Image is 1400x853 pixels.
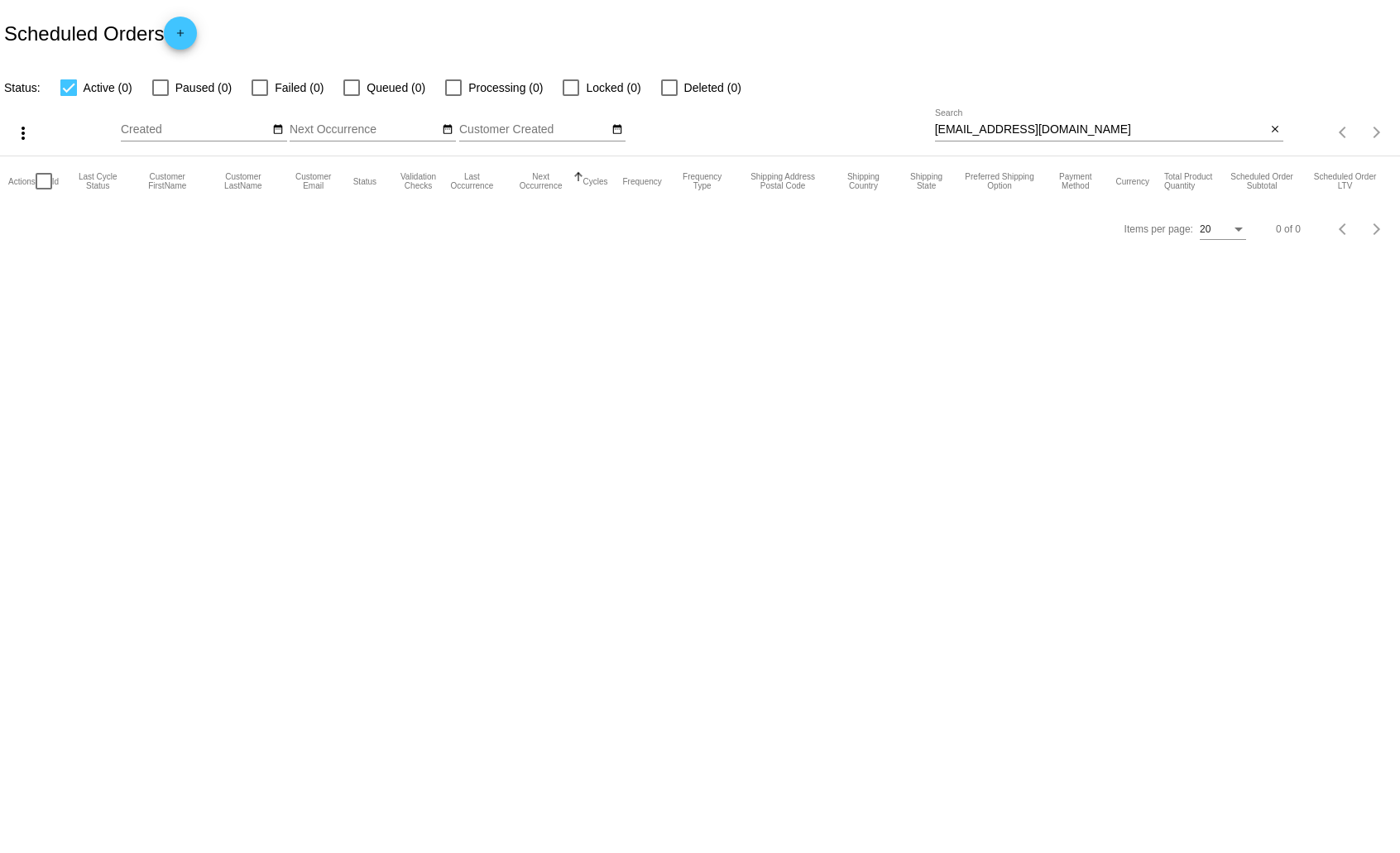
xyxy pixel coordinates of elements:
[1327,116,1360,149] button: Previous page
[391,156,445,206] mat-header-cell: Validation Checks
[1360,213,1393,246] button: Next page
[289,172,338,190] button: Change sorting for CustomerEmail
[1313,172,1377,190] button: Change sorting for LifetimeValue
[213,172,273,190] button: Change sorting for CustomerLastName
[583,176,608,186] button: Change sorting for Cycles
[1200,224,1246,236] mat-select: Items per page:
[586,78,640,98] span: Locked (0)
[353,176,376,186] button: Change sorting for Status
[1266,122,1283,139] button: Clear
[175,78,232,98] span: Paused (0)
[442,123,453,137] mat-icon: date_range
[514,172,568,190] button: Change sorting for NextOccurrenceUtc
[121,123,270,137] input: Created
[1164,156,1225,206] mat-header-cell: Total Product Quantity
[4,81,41,94] span: Status:
[459,123,608,137] input: Customer Created
[4,17,197,50] h2: Scheduled Orders
[611,123,623,137] mat-icon: date_range
[272,123,284,137] mat-icon: date_range
[74,172,122,190] button: Change sorting for LastProcessingCycleId
[677,172,728,190] button: Change sorting for FrequencyType
[1225,172,1298,190] button: Change sorting for Subtotal
[1115,176,1149,186] button: Change sorting for CurrencyIso
[623,176,662,186] button: Change sorting for Frequency
[1124,223,1193,235] div: Items per page:
[468,78,543,98] span: Processing (0)
[275,78,324,98] span: Failed (0)
[964,172,1035,190] button: Change sorting for PreferredShippingOption
[1360,116,1393,149] button: Next page
[367,78,425,98] span: Queued (0)
[1327,213,1360,246] button: Previous page
[1269,123,1281,137] mat-icon: close
[743,172,823,190] button: Change sorting for ShippingPostcode
[904,172,949,190] button: Change sorting for ShippingState
[290,123,439,137] input: Next Occurrence
[1050,172,1100,190] button: Change sorting for PaymentMethod.Type
[8,156,36,206] mat-header-cell: Actions
[84,78,132,98] span: Active (0)
[137,172,198,190] button: Change sorting for CustomerFirstName
[935,123,1267,137] input: Search
[1200,223,1211,235] span: 20
[838,172,889,190] button: Change sorting for ShippingCountry
[445,172,499,190] button: Change sorting for LastOccurrenceUtc
[170,27,190,47] mat-icon: add
[52,176,59,186] button: Change sorting for Id
[684,78,741,98] span: Deleted (0)
[13,123,33,143] mat-icon: more_vert
[1276,223,1301,235] div: 0 of 0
